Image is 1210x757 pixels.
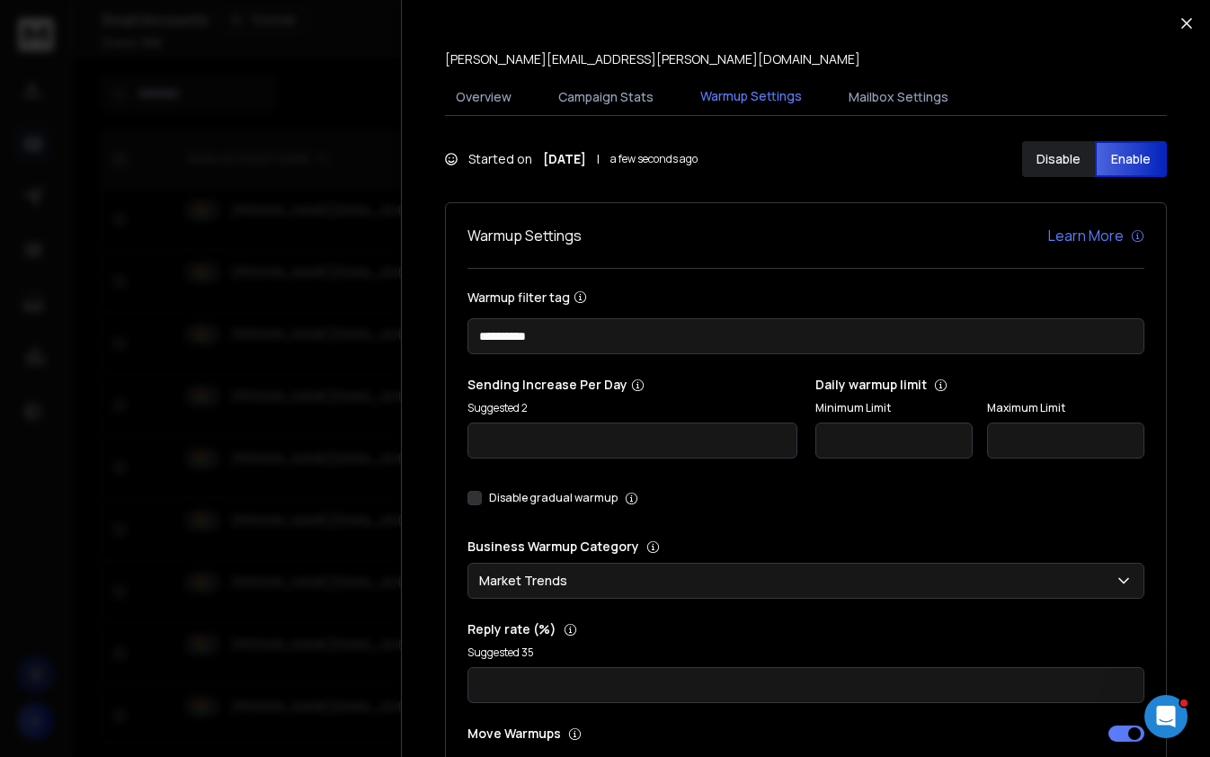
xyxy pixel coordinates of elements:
div: Started on [445,150,698,168]
label: Maximum Limit [987,401,1144,415]
label: Disable gradual warmup [489,491,618,505]
p: Move Warmups [467,725,801,743]
button: Warmup Settings [690,76,813,118]
span: a few seconds ago [610,152,698,166]
label: Warmup filter tag [467,290,1144,304]
p: Sending Increase Per Day [467,376,797,394]
p: Suggested 2 [467,401,797,415]
p: Suggested 35 [467,646,1144,660]
p: Market Trends [479,572,574,590]
iframe: Intercom live chat [1144,695,1188,738]
button: DisableEnable [1022,141,1167,177]
p: Reply rate (%) [467,620,1144,638]
button: Overview [445,77,522,117]
a: Learn More [1048,225,1144,246]
button: Disable [1022,141,1095,177]
span: | [597,150,600,168]
label: Minimum Limit [815,401,973,415]
button: Campaign Stats [547,77,664,117]
p: [PERSON_NAME][EMAIL_ADDRESS][PERSON_NAME][DOMAIN_NAME] [445,50,860,68]
button: Enable [1095,141,1168,177]
h1: Warmup Settings [467,225,582,246]
button: Mailbox Settings [838,77,959,117]
p: Business Warmup Category [467,538,1144,556]
strong: [DATE] [543,150,586,168]
p: Daily warmup limit [815,376,1145,394]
